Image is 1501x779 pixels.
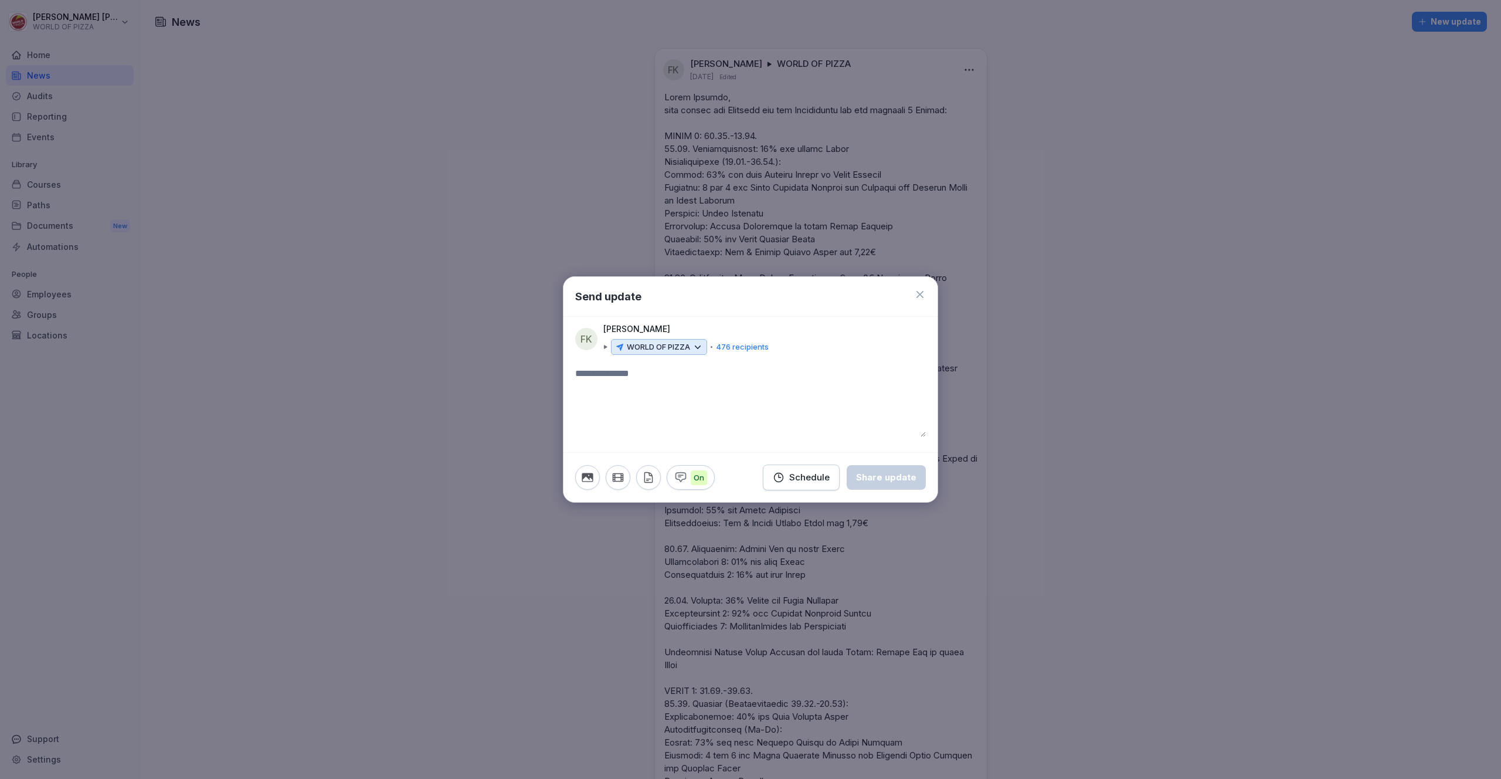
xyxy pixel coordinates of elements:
[716,341,769,353] p: 476 recipients
[763,465,840,490] button: Schedule
[575,328,597,350] div: FK
[603,323,670,336] p: [PERSON_NAME]
[667,465,715,490] button: On
[691,470,707,486] p: On
[627,341,690,353] p: WORLD OF PIZZA
[847,465,926,490] button: Share update
[575,289,641,304] h1: Send update
[856,471,916,484] div: Share update
[773,471,830,484] div: Schedule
